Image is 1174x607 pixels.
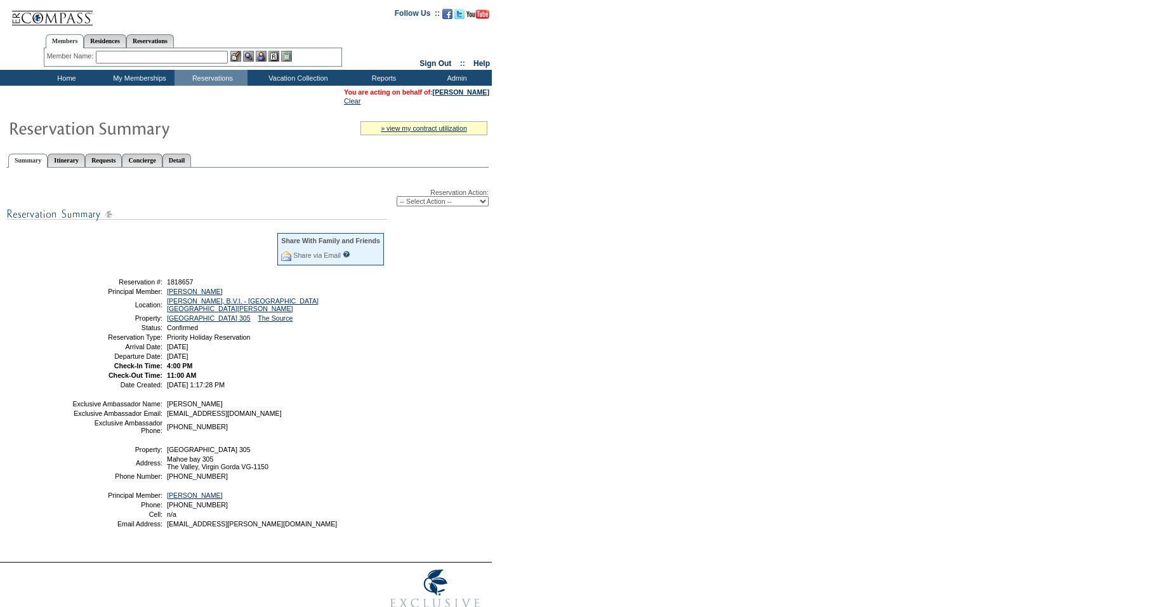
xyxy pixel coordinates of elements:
[167,400,223,408] span: [PERSON_NAME]
[167,352,188,360] span: [DATE]
[167,324,198,331] span: Confirmed
[167,423,228,430] span: [PHONE_NUMBER]
[293,251,341,259] a: Share via Email
[6,189,489,206] div: Reservation Action:
[167,288,223,295] a: [PERSON_NAME]
[442,13,452,20] a: Become our fan on Facebook
[72,352,162,360] td: Departure Date:
[167,343,188,350] span: [DATE]
[72,510,162,518] td: Cell:
[466,10,489,19] img: Subscribe to our YouTube Channel
[167,455,268,470] span: Mahoe bay 305 The Valley, Virgin Gorda VG-1150
[167,278,194,286] span: 1818657
[167,510,176,518] span: n/a
[460,59,465,68] span: ::
[85,154,122,167] a: Requests
[167,371,196,379] span: 11:00 AM
[72,343,162,350] td: Arrival Date:
[126,34,174,48] a: Reservations
[72,491,162,499] td: Principal Member:
[167,381,225,389] span: [DATE] 1:17:28 PM
[48,154,85,167] a: Itinerary
[256,51,267,62] img: Impersonate
[72,333,162,341] td: Reservation Type:
[346,70,419,86] td: Reports
[268,51,279,62] img: Reservations
[72,446,162,453] td: Property:
[167,501,228,509] span: [PHONE_NUMBER]
[72,501,162,509] td: Phone:
[72,314,162,322] td: Property:
[258,314,293,322] a: The Source
[72,400,162,408] td: Exclusive Ambassador Name:
[167,410,282,417] span: [EMAIL_ADDRESS][DOMAIN_NAME]
[247,70,346,86] td: Vacation Collection
[419,70,492,86] td: Admin
[466,13,489,20] a: Subscribe to our YouTube Channel
[72,297,162,312] td: Location:
[8,154,48,168] a: Summary
[72,381,162,389] td: Date Created:
[167,446,251,453] span: [GEOGRAPHIC_DATA] 305
[114,362,162,370] strong: Check-In Time:
[29,70,102,86] td: Home
[72,455,162,470] td: Address:
[381,124,467,132] a: » view my contract utilization
[72,278,162,286] td: Reservation #:
[454,9,465,19] img: Follow us on Twitter
[72,419,162,434] td: Exclusive Ambassador Phone:
[102,70,175,86] td: My Memberships
[433,88,489,96] a: [PERSON_NAME]
[167,520,337,528] span: [EMAIL_ADDRESS][PERSON_NAME][DOMAIN_NAME]
[344,88,489,96] span: You are acting on behalf of:
[167,297,319,312] a: [PERSON_NAME], B.V.I. - [GEOGRAPHIC_DATA] [GEOGRAPHIC_DATA][PERSON_NAME]
[454,13,465,20] a: Follow us on Twitter
[162,154,192,167] a: Detail
[167,314,251,322] a: [GEOGRAPHIC_DATA] 305
[109,371,162,379] strong: Check-Out Time:
[72,472,162,480] td: Phone Number:
[72,520,162,528] td: Email Address:
[46,34,84,48] a: Members
[167,491,223,499] a: [PERSON_NAME]
[175,70,247,86] td: Reservations
[72,288,162,295] td: Principal Member:
[442,9,452,19] img: Become our fan on Facebook
[47,51,96,62] div: Member Name:
[281,237,380,244] div: Share With Family and Friends
[395,8,440,23] td: Follow Us ::
[72,324,162,331] td: Status:
[167,472,228,480] span: [PHONE_NUMBER]
[344,97,360,105] a: Clear
[281,51,292,62] img: b_calculator.gif
[84,34,126,48] a: Residences
[419,59,451,68] a: Sign Out
[122,154,162,167] a: Concierge
[8,115,262,140] img: Reservaton Summary
[167,362,192,370] span: 4:00 PM
[167,333,250,341] span: Priority Holiday Reservation
[6,206,387,222] img: subTtlResSummary.gif
[230,51,241,62] img: b_edit.gif
[473,59,490,68] a: Help
[343,251,350,258] input: What is this?
[243,51,254,62] img: View
[72,410,162,417] td: Exclusive Ambassador Email:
